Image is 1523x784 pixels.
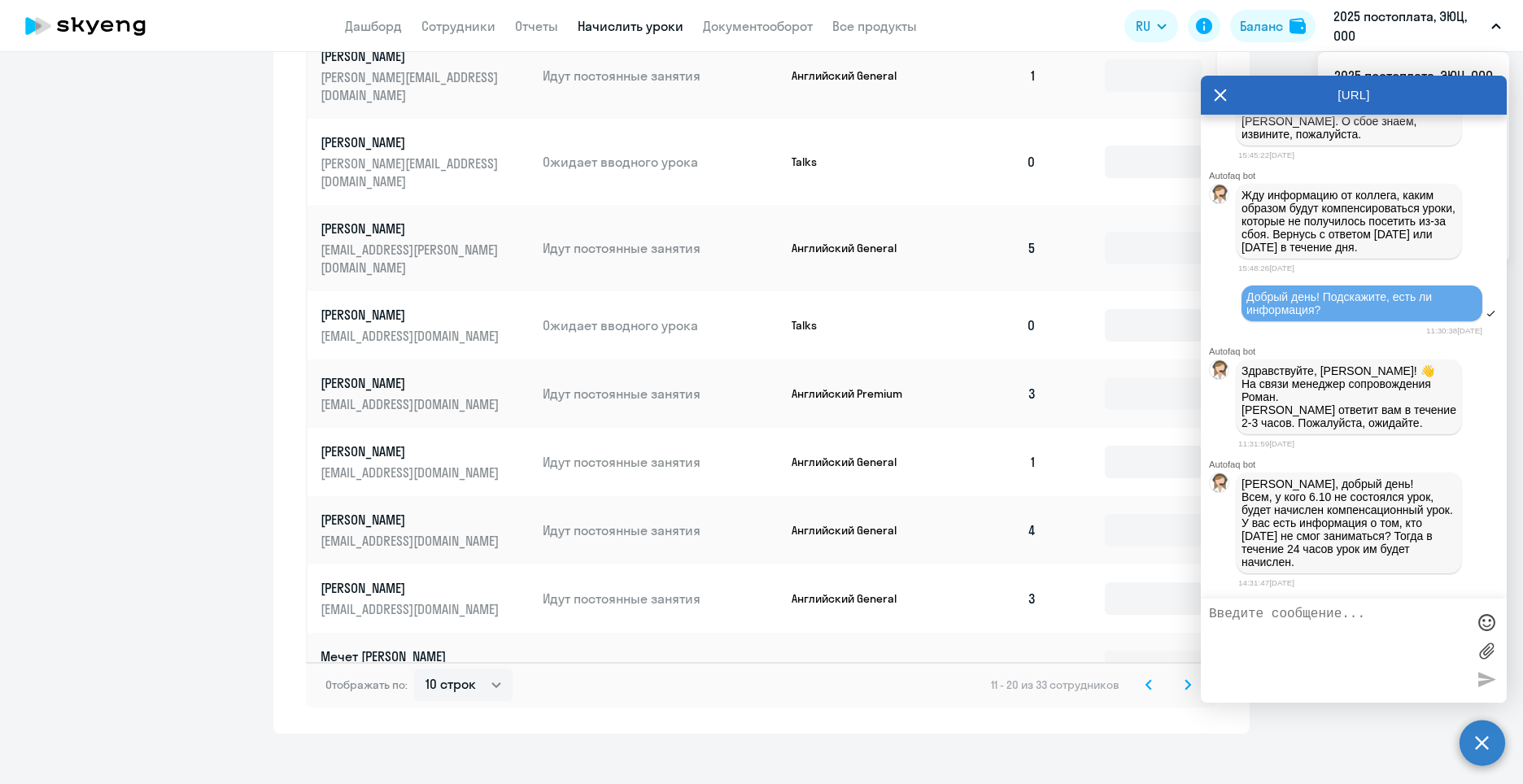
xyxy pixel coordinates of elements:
[543,153,779,171] p: Ожидает вводного урока
[1238,150,1294,159] time: 15:45:22[DATE]
[321,374,503,392] p: [PERSON_NAME]
[543,239,779,257] p: Идут постоянные занятия
[321,532,503,550] p: [EMAIL_ADDRESS][DOMAIN_NAME]
[936,564,1050,633] td: 3
[792,241,914,255] p: Английский General
[321,220,530,277] a: [PERSON_NAME][EMAIL_ADDRESS][PERSON_NAME][DOMAIN_NAME]
[1209,171,1507,181] div: Autofaq bot
[321,155,503,190] p: [PERSON_NAME][EMAIL_ADDRESS][DOMAIN_NAME]
[792,155,914,169] p: Talks
[321,220,503,237] p: [PERSON_NAME]
[1209,346,1507,356] div: Autofaq bot
[1240,16,1283,36] div: Баланс
[543,658,779,676] p: Идут постоянные занятия
[321,327,503,345] p: [EMAIL_ADDRESS][DOMAIN_NAME]
[936,291,1050,359] td: 0
[321,68,503,104] p: [PERSON_NAME][EMAIL_ADDRESS][DOMAIN_NAME]
[792,68,914,83] p: Английский General
[321,600,503,618] p: [EMAIL_ADDRESS][DOMAIN_NAME]
[1238,264,1294,272] time: 15:48:26[DATE]
[991,677,1119,692] span: 11 - 20 из 33 сотрудников
[936,205,1050,291] td: 5
[1242,364,1456,377] p: Здравствуйте, [PERSON_NAME]! 👋
[792,660,914,674] p: Английский General
[1210,185,1230,208] img: bot avatar
[936,119,1050,205] td: 0
[1242,477,1456,568] p: [PERSON_NAME], добрый день! Всем, у кого 6.10 не состоялся урок, будет начислен компенсационный у...
[1290,18,1306,34] img: balance
[1333,7,1485,46] p: 2025 постоплата, ЭЮЦ, ООО
[1246,290,1435,316] span: Добрый день! Подскажите, есть ли информация?
[543,67,779,85] p: Идут постоянные занятия
[936,33,1050,119] td: 1
[543,590,779,608] p: Идут постоянные занятия
[936,428,1050,496] td: 1
[1124,10,1178,42] button: RU
[321,374,530,413] a: [PERSON_NAME][EMAIL_ADDRESS][DOMAIN_NAME]
[321,511,503,529] p: [PERSON_NAME]
[1136,16,1150,36] span: RU
[321,442,530,481] a: [PERSON_NAME][EMAIL_ADDRESS][DOMAIN_NAME]
[792,455,914,469] p: Английский General
[1242,89,1456,141] p: [PERSON_NAME], добрый день! На связи менеджер сопровождения [PERSON_NAME]. О сбое знаем, извините...
[325,677,408,692] span: Отображать по:
[321,241,503,277] p: [EMAIL_ADDRESS][PERSON_NAME][DOMAIN_NAME]
[321,133,503,151] p: [PERSON_NAME]
[321,647,530,686] a: Мечет [PERSON_NAME][EMAIL_ADDRESS][DOMAIN_NAME]
[321,511,530,550] a: [PERSON_NAME][EMAIL_ADDRESS][DOMAIN_NAME]
[1426,326,1482,335] time: 11:30:38[DATE]
[543,385,779,403] p: Идут постоянные занятия
[543,521,779,539] p: Идут постоянные занятия
[703,18,813,34] a: Документооборот
[1238,439,1294,448] time: 11:31:59[DATE]
[1474,638,1499,663] label: Лимит 10 файлов
[1209,460,1507,469] div: Autofaq bot
[936,359,1050,428] td: 3
[321,306,530,345] a: [PERSON_NAME][EMAIL_ADDRESS][DOMAIN_NAME]
[936,496,1050,564] td: 4
[1238,578,1294,587] time: 14:31:47[DATE]
[321,464,503,481] p: [EMAIL_ADDRESS][DOMAIN_NAME]
[792,523,914,538] p: Английский General
[936,633,1050,701] td: 3
[421,18,495,34] a: Сотрудники
[543,453,779,471] p: Идут постоянные занятия
[1318,52,1509,262] ul: RU
[792,386,914,401] p: Английский Premium
[578,18,683,34] a: Начислить уроки
[515,18,558,34] a: Отчеты
[321,47,503,65] p: [PERSON_NAME]
[321,395,503,413] p: [EMAIL_ADDRESS][DOMAIN_NAME]
[321,47,530,104] a: [PERSON_NAME][PERSON_NAME][EMAIL_ADDRESS][DOMAIN_NAME]
[1242,189,1456,254] p: Жду информацию от коллега, каким образом будут компенсироваться уроки, которые не получилось посе...
[1210,473,1230,497] img: bot avatar
[792,318,914,333] p: Talks
[1242,377,1456,429] p: На связи менеджер сопровождения Роман. [PERSON_NAME] ответит вам в течение 2-3 часов. Пожалуйста,...
[321,579,503,597] p: [PERSON_NAME]
[321,133,530,190] a: [PERSON_NAME][PERSON_NAME][EMAIL_ADDRESS][DOMAIN_NAME]
[321,647,503,665] p: Мечет [PERSON_NAME]
[321,579,530,618] a: [PERSON_NAME][EMAIL_ADDRESS][DOMAIN_NAME]
[1325,7,1509,46] button: 2025 постоплата, ЭЮЦ, ООО
[792,591,914,606] p: Английский General
[321,442,503,460] p: [PERSON_NAME]
[1230,10,1316,42] button: Балансbalance
[1210,360,1230,384] img: bot avatar
[543,316,779,334] p: Ожидает вводного урока
[321,306,503,324] p: [PERSON_NAME]
[345,18,402,34] a: Дашборд
[832,18,917,34] a: Все продукты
